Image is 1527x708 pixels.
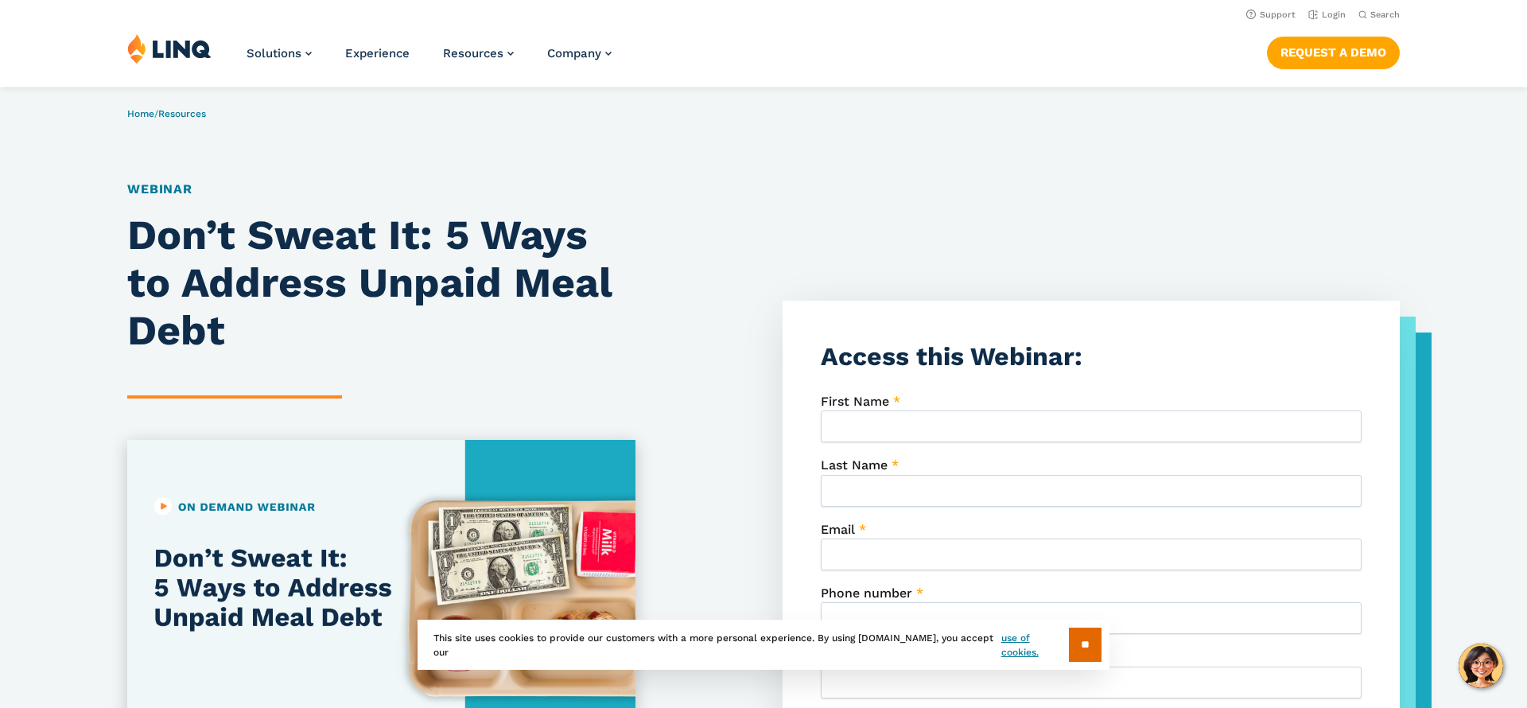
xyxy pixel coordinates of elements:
span: Company [547,46,601,60]
h1: ​ [127,212,635,354]
span: Email [821,522,855,537]
span: / [127,108,206,119]
span: Search [1370,10,1400,20]
a: Home [127,108,154,119]
h3: Access this Webinar: [821,339,1362,375]
div: This site uses cookies to provide our customers with a more personal experience. By using [DOMAIN... [418,620,1109,670]
span: Phone number [821,585,912,601]
span: Resources [443,46,503,60]
nav: Primary Navigation [247,33,612,86]
nav: Button Navigation [1267,33,1400,68]
a: Login [1308,10,1346,20]
strong: Don’t Sweat It: 5 Ways to Address Unpaid Meal Debt [127,211,612,355]
a: use of cookies. [1001,631,1069,659]
a: Resources [443,46,514,60]
a: Webinar [127,181,192,196]
span: Last Name [821,457,888,473]
span: Solutions [247,46,301,60]
a: Request a Demo [1267,37,1400,68]
button: Hello, have a question? Let’s chat. [1459,644,1503,688]
a: Support [1246,10,1296,20]
a: Experience [345,46,410,60]
span: First Name [821,394,889,409]
a: Company [547,46,612,60]
img: LINQ | K‑12 Software [127,33,212,64]
button: Open Search Bar [1358,9,1400,21]
a: Solutions [247,46,312,60]
a: Resources [158,108,206,119]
